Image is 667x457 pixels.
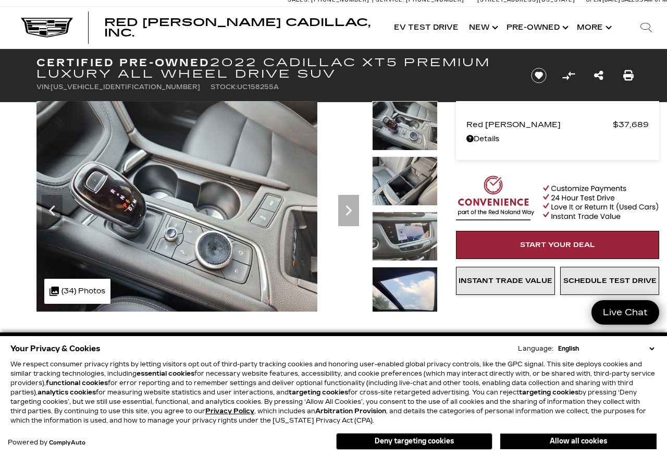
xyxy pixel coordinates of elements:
div: Previous [42,195,63,226]
div: Powered by [8,439,85,446]
span: Live Chat [598,306,653,318]
a: Share this Certified Pre-Owned 2022 Cadillac XT5 Premium Luxury All Wheel Drive SUV [594,68,603,83]
span: [US_VEHICLE_IDENTIFICATION_NUMBER] [51,83,200,91]
span: VIN: [36,83,51,91]
span: Red [PERSON_NAME] [466,117,613,132]
a: New [464,7,501,48]
select: Language Select [555,344,657,353]
a: ComplyAuto [49,440,85,446]
span: Start Your Deal [520,241,595,249]
a: Instant Trade Value [456,267,555,295]
strong: targeting cookies [289,389,348,396]
strong: functional cookies [46,379,108,387]
span: $37,689 [613,117,649,132]
span: Stock: [211,83,237,91]
a: Red [PERSON_NAME] $37,689 [466,117,649,132]
a: Start Your Deal [456,231,659,259]
strong: targeting cookies [519,389,578,396]
img: Certified Used 2022 Stellar Black Metallic Cadillac Premium Luxury image 17 [36,101,317,312]
a: Details [466,132,649,146]
span: Red [PERSON_NAME] Cadillac, Inc. [104,16,370,39]
img: Certified Used 2022 Stellar Black Metallic Cadillac Premium Luxury image 20 [372,267,438,316]
u: Privacy Policy [205,407,254,415]
div: Language: [518,345,553,352]
a: Pre-Owned [501,7,572,48]
strong: analytics cookies [38,389,96,396]
p: We respect consumer privacy rights by letting visitors opt out of third-party tracking cookies an... [10,360,657,425]
span: Instant Trade Value [459,277,552,285]
span: UC158255A [237,83,279,91]
a: Print this Certified Pre-Owned 2022 Cadillac XT5 Premium Luxury All Wheel Drive SUV [623,68,634,83]
div: (34) Photos [44,279,110,304]
span: Your Privacy & Cookies [10,341,101,356]
strong: Arbitration Provision [315,407,386,415]
img: Certified Used 2022 Stellar Black Metallic Cadillac Premium Luxury image 18 [372,156,438,206]
img: Certified Used 2022 Stellar Black Metallic Cadillac Premium Luxury image 17 [372,101,438,151]
button: Allow all cookies [500,434,657,449]
button: Deny targeting cookies [336,433,492,450]
a: Live Chat [591,300,659,325]
img: Certified Used 2022 Stellar Black Metallic Cadillac Premium Luxury image 19 [372,212,438,261]
a: EV Test Drive [389,7,464,48]
a: Red [PERSON_NAME] Cadillac, Inc. [104,17,378,38]
strong: essential cookies [137,370,194,377]
div: Next [338,195,359,226]
div: Search [625,7,667,48]
img: Cadillac Dark Logo with Cadillac White Text [21,18,73,38]
strong: Certified Pre-Owned [36,56,210,69]
a: Schedule Test Drive [560,267,659,295]
button: Compare Vehicle [561,68,576,83]
h1: 2022 Cadillac XT5 Premium Luxury All Wheel Drive SUV [36,57,513,80]
button: Save vehicle [527,67,550,84]
span: Schedule Test Drive [563,277,657,285]
button: More [572,7,615,48]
